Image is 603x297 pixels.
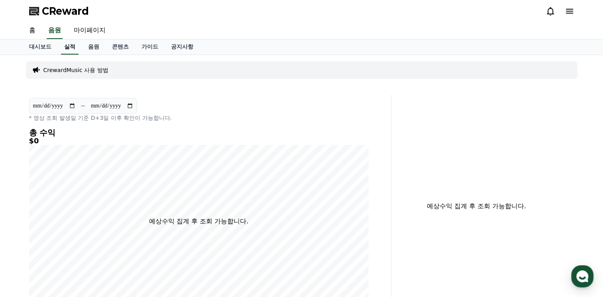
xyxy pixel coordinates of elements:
[29,114,369,122] p: * 영상 조회 발생일 기준 D+3일 이후 확인이 가능합니다.
[135,39,165,55] a: 가이드
[42,5,89,18] span: CReward
[81,101,86,111] p: ~
[29,5,89,18] a: CReward
[53,231,103,251] a: 대화
[398,201,555,211] p: 예상수익 집계 후 조회 가능합니다.
[25,243,30,249] span: 홈
[165,39,200,55] a: 공지사항
[29,137,369,145] h5: $0
[73,243,82,250] span: 대화
[47,22,63,39] a: 음원
[149,217,248,226] p: 예상수익 집계 후 조회 가능합니다.
[29,128,369,137] h4: 총 수익
[103,231,153,251] a: 설정
[2,231,53,251] a: 홈
[23,39,58,55] a: 대시보드
[82,39,106,55] a: 음원
[123,243,133,249] span: 설정
[23,22,42,39] a: 홈
[106,39,135,55] a: 콘텐츠
[43,66,108,74] a: CrewardMusic 사용 방법
[61,39,79,55] a: 실적
[67,22,112,39] a: 마이페이지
